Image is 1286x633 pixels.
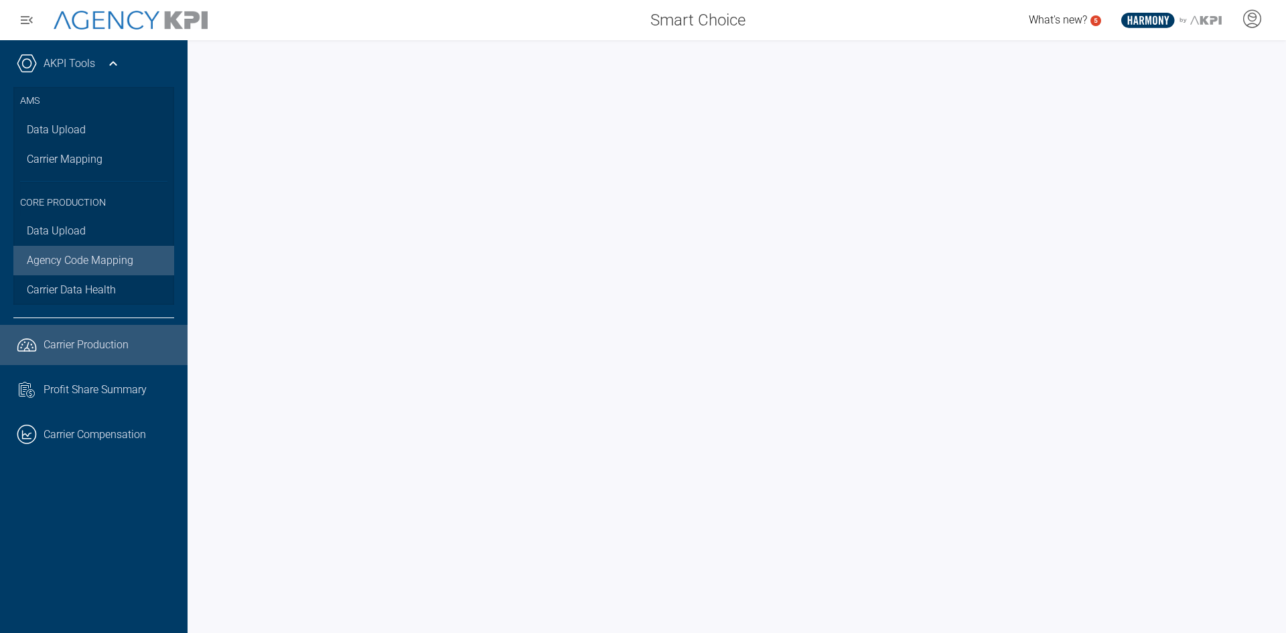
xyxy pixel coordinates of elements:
span: Carrier Production [44,337,129,353]
a: Data Upload [13,216,174,246]
a: 5 [1090,15,1101,26]
img: AgencyKPI [54,11,208,30]
span: Carrier Data Health [27,282,116,298]
span: What's new? [1029,13,1087,26]
a: Agency Code Mapping [13,246,174,275]
text: 5 [1094,17,1098,24]
a: Carrier Mapping [13,145,174,174]
span: Smart Choice [650,8,745,32]
span: Profit Share Summary [44,382,147,398]
h3: Core Production [20,181,167,217]
h3: AMS [20,87,167,115]
a: Data Upload [13,115,174,145]
a: AKPI Tools [44,56,95,72]
a: Carrier Data Health [13,275,174,305]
